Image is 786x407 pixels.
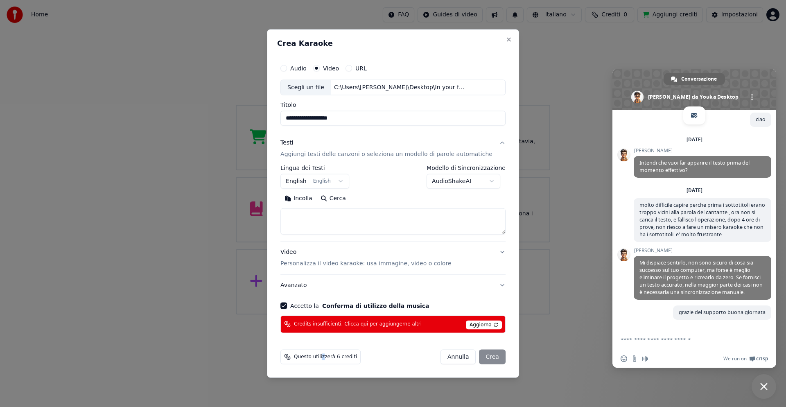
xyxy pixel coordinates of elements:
[316,192,350,205] button: Cerca
[294,353,357,360] span: Questo utilizzerà 6 crediti
[277,40,509,47] h2: Crea Karaoke
[466,320,502,329] span: Aggiorna
[280,274,506,296] button: Avanzato
[280,242,506,274] button: VideoPersonalizza il video karaoke: usa immagine, video o colore
[427,165,506,171] label: Modello di Sincronizzazione
[290,66,307,71] label: Audio
[440,349,476,364] button: Annulla
[280,192,316,205] button: Incolla
[281,80,331,95] div: Scegli un file
[355,66,367,71] label: URL
[323,66,339,71] label: Video
[294,321,422,328] span: Credits insufficienti. Clicca qui per aggiungerne altri
[280,165,349,171] label: Lingua dei Testi
[746,92,757,103] div: Altri canali
[280,248,451,268] div: Video
[280,132,506,165] button: TestiAggiungi testi delle canzoni o seleziona un modello di parole automatiche
[280,139,293,147] div: Testi
[331,84,470,92] div: C:\Users\[PERSON_NAME]\Desktop\In your feelings (1).mp4
[322,303,429,308] button: Accetto la
[280,259,451,267] p: Personalizza il video karaoke: usa immagine, video o colore
[280,150,492,158] p: Aggiungi testi delle canzoni o seleziona un modello di parole automatiche
[290,303,429,308] label: Accetto la
[681,73,717,85] span: Conversazione
[280,165,506,241] div: TestiAggiungi testi delle canzoni o seleziona un modello di parole automatiche
[280,102,506,108] label: Titolo
[664,73,725,85] div: Conversazione
[687,108,702,123] a: email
